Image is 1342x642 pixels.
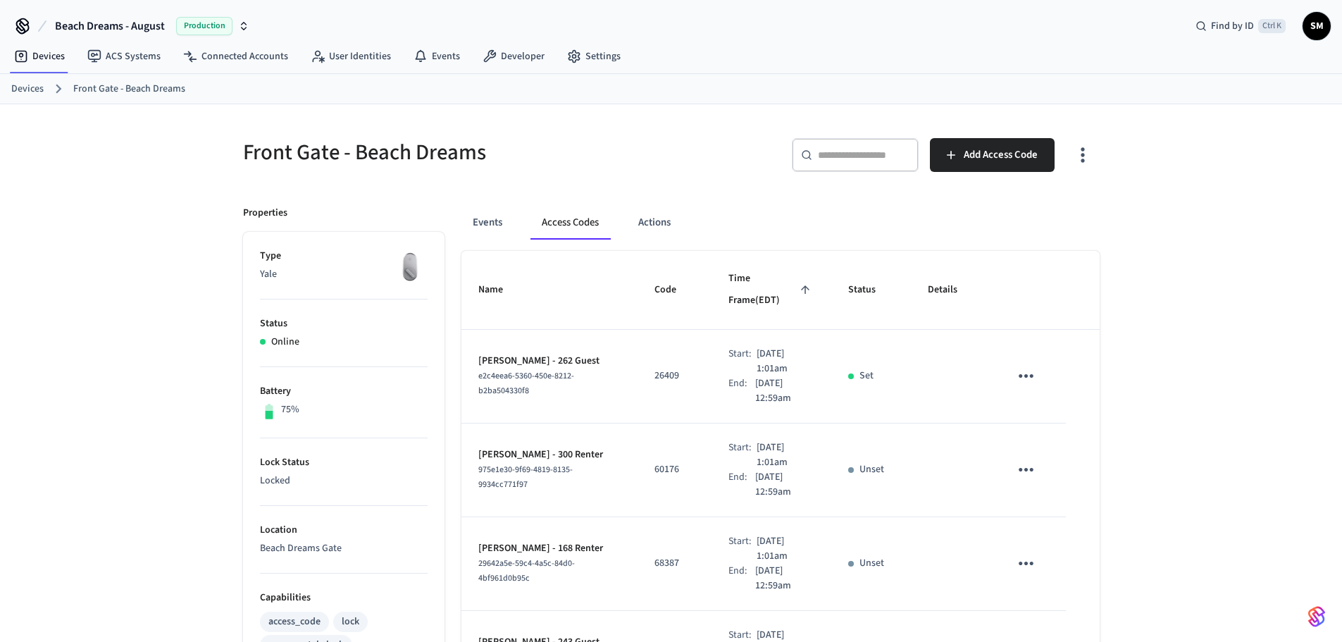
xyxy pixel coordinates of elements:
span: SM [1304,13,1329,39]
div: ant example [461,206,1100,240]
img: August Wifi Smart Lock 3rd Gen, Silver, Front [392,249,428,284]
a: User Identities [299,44,402,69]
div: Start: [728,534,757,564]
button: Add Access Code [930,138,1055,172]
a: Devices [3,44,76,69]
p: [PERSON_NAME] - 168 Renter [478,541,621,556]
p: Properties [243,206,287,221]
p: Locked [260,474,428,488]
p: Set [859,369,874,383]
p: [DATE] 12:59am [755,376,814,406]
button: Actions [627,206,682,240]
span: Details [928,279,976,301]
a: Connected Accounts [172,44,299,69]
span: Status [848,279,894,301]
p: [PERSON_NAME] - 262 Guest [478,354,621,369]
span: Code [654,279,695,301]
p: Capabilities [260,591,428,605]
p: Unset [859,462,884,477]
button: Access Codes [530,206,610,240]
span: 975e1e30-9f69-4819-8135-9934cc771f97 [478,464,573,490]
div: Start: [728,440,757,470]
div: Start: [728,347,757,376]
span: Ctrl K [1258,19,1286,33]
p: Online [271,335,299,350]
button: SM [1303,12,1331,40]
div: lock [342,615,359,629]
h5: Front Gate - Beach Dreams [243,138,663,167]
span: Time Frame(EDT) [728,268,814,312]
div: End: [728,564,755,593]
p: Location [260,523,428,538]
p: [DATE] 1:01am [757,347,814,376]
div: access_code [268,615,321,629]
button: Events [461,206,514,240]
div: End: [728,376,755,406]
p: [DATE] 1:01am [757,440,814,470]
span: e2c4eea6-5360-450e-8212-b2ba504330f8 [478,370,574,397]
p: Unset [859,556,884,571]
a: Events [402,44,471,69]
div: Find by IDCtrl K [1184,13,1297,39]
a: Devices [11,82,44,97]
span: Find by ID [1211,19,1254,33]
p: 60176 [654,462,695,477]
span: Beach Dreams - August [55,18,165,35]
p: Beach Dreams Gate [260,541,428,556]
div: End: [728,470,755,500]
p: 26409 [654,369,695,383]
a: Front Gate - Beach Dreams [73,82,185,97]
p: [DATE] 12:59am [755,564,814,593]
p: [PERSON_NAME] - 300 Renter [478,447,621,462]
img: SeamLogoGradient.69752ec5.svg [1308,605,1325,628]
p: Battery [260,384,428,399]
span: Add Access Code [964,146,1038,164]
p: Yale [260,267,428,282]
p: Type [260,249,428,264]
p: 68387 [654,556,695,571]
a: Developer [471,44,556,69]
span: 29642a5e-59c4-4a5c-84d0-4bf961d0b95c [478,557,575,584]
a: Settings [556,44,632,69]
p: [DATE] 1:01am [757,534,814,564]
p: Status [260,316,428,331]
a: ACS Systems [76,44,172,69]
p: Lock Status [260,455,428,470]
p: 75% [281,402,299,417]
p: [DATE] 12:59am [755,470,814,500]
span: Name [478,279,521,301]
span: Production [176,17,232,35]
